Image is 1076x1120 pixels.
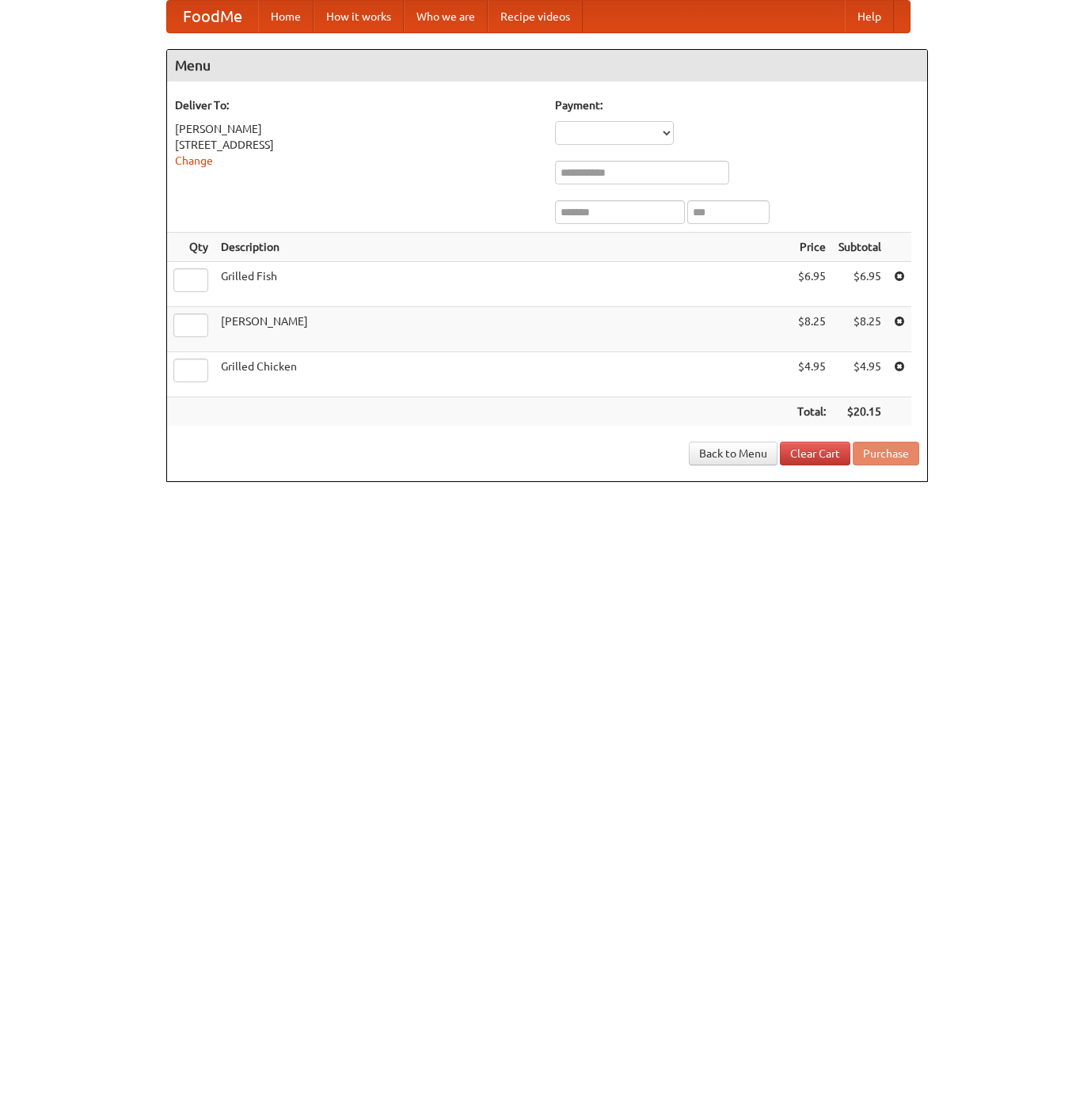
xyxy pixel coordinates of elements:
[832,307,888,352] td: $8.25
[791,307,832,352] td: $8.25
[314,1,404,32] a: How it works
[175,97,539,113] h5: Deliver To:
[832,352,888,397] td: $4.95
[832,233,888,262] th: Subtotal
[167,233,215,262] th: Qty
[555,97,919,113] h5: Payment:
[832,262,888,307] td: $6.95
[167,50,927,82] h4: Menu
[488,1,583,32] a: Recipe videos
[215,352,791,397] td: Grilled Chicken
[853,442,919,465] button: Purchase
[215,262,791,307] td: Grilled Fish
[167,1,258,32] a: FoodMe
[791,262,832,307] td: $6.95
[791,397,832,427] th: Total:
[258,1,314,32] a: Home
[832,397,888,427] th: $20.15
[404,1,488,32] a: Who we are
[175,154,213,167] a: Change
[791,352,832,397] td: $4.95
[689,442,778,465] a: Back to Menu
[791,233,832,262] th: Price
[215,233,791,262] th: Description
[845,1,894,32] a: Help
[175,137,539,153] div: [STREET_ADDRESS]
[175,121,539,137] div: [PERSON_NAME]
[780,442,850,465] a: Clear Cart
[215,307,791,352] td: [PERSON_NAME]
